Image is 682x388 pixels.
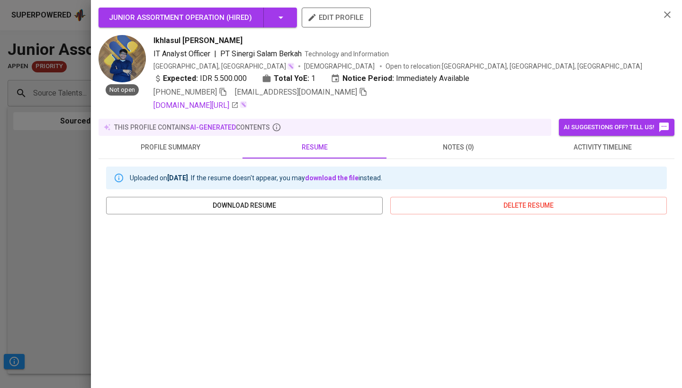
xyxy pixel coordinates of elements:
button: delete resume [390,197,667,214]
b: Expected: [163,73,198,84]
a: [DOMAIN_NAME][URL] [153,100,239,111]
span: [EMAIL_ADDRESS][DOMAIN_NAME] [235,88,357,97]
div: Immediately Available [331,73,469,84]
span: AI-generated [190,123,236,131]
span: AI suggestions off? Tell us! [564,122,670,133]
img: a0ddfff6939f0fe57e0468c1a39944b6.jpg [99,35,146,82]
b: Notice Period: [342,73,394,84]
span: Ikhlasul [PERSON_NAME] [153,35,242,46]
div: [GEOGRAPHIC_DATA], [GEOGRAPHIC_DATA] [153,62,295,71]
button: Junior Assortment Operation (Hired) [99,8,297,27]
span: Not open [106,86,139,95]
span: IT Analyst Officer [153,49,210,58]
img: magic_wand.svg [287,62,295,70]
div: Uploaded on . If the resume doesn't appear, you may instead. [130,169,382,186]
b: [DATE] [167,174,188,182]
span: PT Sinergi Salam Berkah [220,49,302,58]
span: Junior Assortment Operation ( Hired ) [109,13,252,22]
span: activity timeline [536,141,669,153]
a: edit profile [302,13,371,21]
button: edit profile [302,8,371,27]
span: resume [248,141,381,153]
p: this profile contains contents [114,123,270,132]
span: 1 [311,73,315,84]
span: profile summary [104,141,237,153]
span: edit profile [309,11,363,24]
span: download resume [114,200,375,212]
button: download resume [106,197,383,214]
span: [DEMOGRAPHIC_DATA] [304,62,376,71]
b: Total YoE: [274,73,309,84]
span: notes (0) [392,141,525,153]
span: delete resume [398,200,659,212]
span: [PHONE_NUMBER] [153,88,217,97]
span: | [214,48,216,60]
p: Open to relocation : [GEOGRAPHIC_DATA], [GEOGRAPHIC_DATA], [GEOGRAPHIC_DATA] [386,62,642,71]
span: Technology and Information [305,50,389,58]
div: IDR 5.500.000 [153,73,247,84]
button: AI suggestions off? Tell us! [559,119,674,136]
img: magic_wand.svg [240,101,247,108]
a: download the file [305,174,359,182]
